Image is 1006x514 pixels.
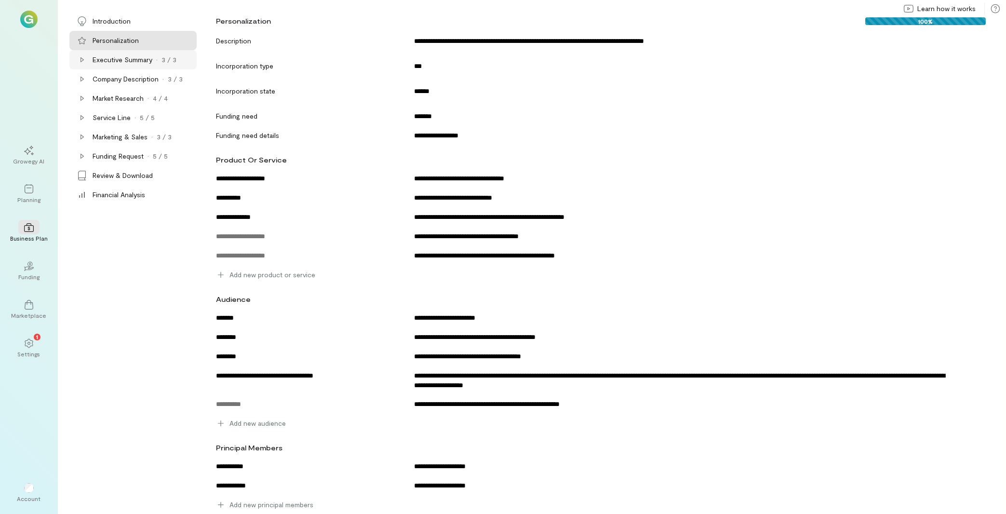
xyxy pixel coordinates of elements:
[229,419,286,428] span: Add new audience
[210,108,404,121] div: Funding need
[93,113,131,122] div: Service Line
[168,74,183,84] div: 3 / 3
[17,495,41,502] div: Account
[93,16,131,26] div: Introduction
[12,475,46,510] div: Account
[148,94,149,103] div: ·
[216,156,287,164] span: product or service
[93,55,152,65] div: Executive Summary
[93,190,145,200] div: Financial Analysis
[134,113,136,122] div: ·
[216,295,251,303] span: audience
[210,58,404,71] div: Incorporation type
[93,74,159,84] div: Company Description
[93,94,144,103] div: Market Research
[18,350,40,358] div: Settings
[151,132,153,142] div: ·
[93,36,139,45] div: Personalization
[153,94,168,103] div: 4 / 4
[210,33,404,46] div: Description
[156,55,158,65] div: ·
[162,74,164,84] div: ·
[229,270,315,280] span: Add new product or service
[12,331,46,365] a: Settings
[13,157,45,165] div: Growegy AI
[12,292,46,327] a: Marketplace
[917,4,976,14] span: Learn how it works
[36,332,38,341] span: 1
[17,196,40,203] div: Planning
[93,132,148,142] div: Marketing & Sales
[229,500,313,510] span: Add new principal members
[153,151,168,161] div: 5 / 5
[10,234,48,242] div: Business Plan
[148,151,149,161] div: ·
[157,132,172,142] div: 3 / 3
[18,273,40,281] div: Funding
[140,113,155,122] div: 5 / 5
[216,444,282,452] span: Principal members
[12,176,46,211] a: Planning
[216,16,271,26] div: Personalization
[12,254,46,288] a: Funding
[210,83,404,96] div: Incorporation state
[12,215,46,250] a: Business Plan
[12,138,46,173] a: Growegy AI
[93,151,144,161] div: Funding Request
[93,171,153,180] div: Review & Download
[161,55,176,65] div: 3 / 3
[12,311,47,319] div: Marketplace
[210,128,404,140] div: Funding need details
